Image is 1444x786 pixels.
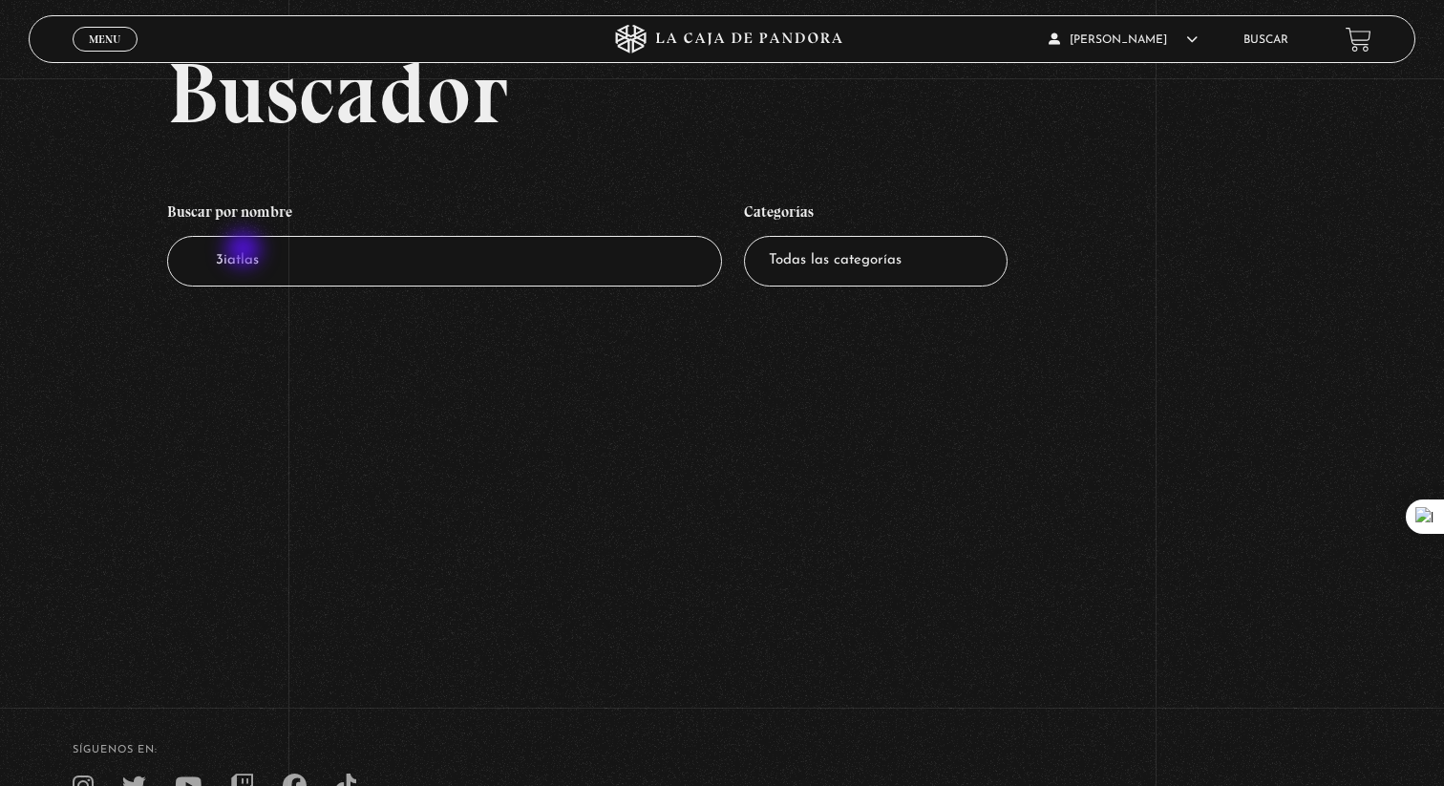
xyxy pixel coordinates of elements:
[73,745,1372,755] h4: SÍguenos en:
[167,193,722,237] h4: Buscar por nombre
[89,33,120,45] span: Menu
[82,50,127,63] span: Cerrar
[167,50,1414,136] h2: Buscador
[744,193,1008,237] h4: Categorías
[1243,34,1288,46] a: Buscar
[1346,27,1371,53] a: View your shopping cart
[1049,34,1198,46] span: [PERSON_NAME]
